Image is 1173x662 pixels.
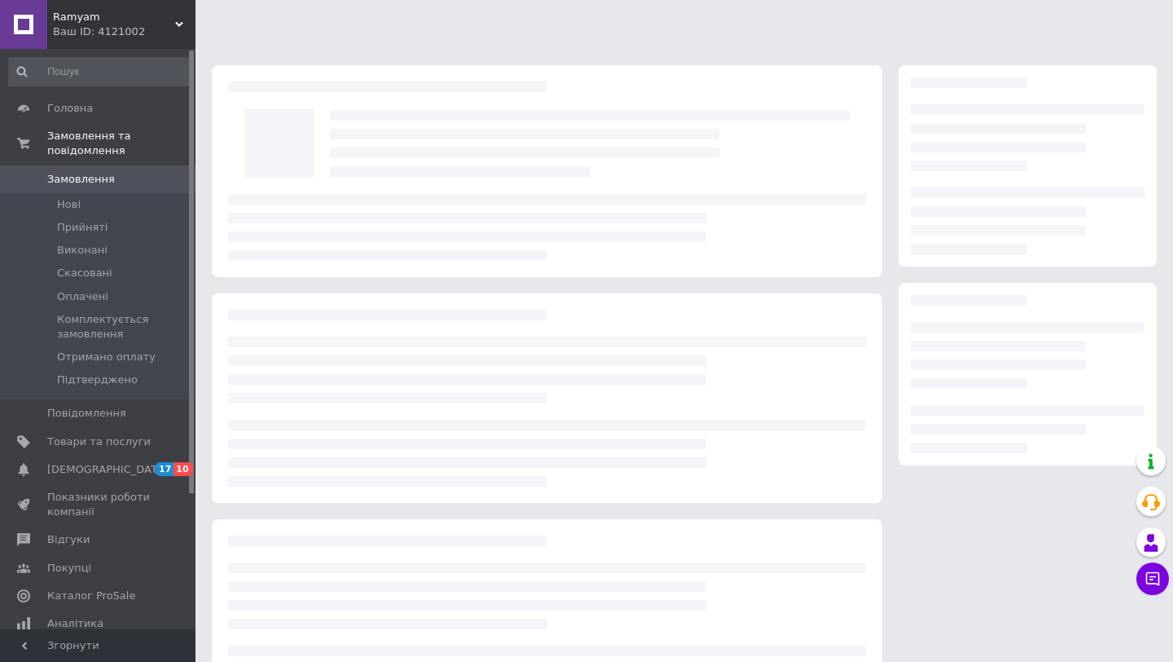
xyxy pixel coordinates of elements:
[47,462,168,477] span: [DEMOGRAPHIC_DATA]
[57,266,112,280] span: Скасовані
[57,220,108,235] span: Прийняті
[57,289,108,304] span: Оплачені
[47,129,195,158] span: Замовлення та повідомлення
[174,462,192,476] span: 10
[57,197,81,212] span: Нові
[47,589,135,603] span: Каталог ProSale
[53,10,175,24] span: Ramyam
[47,490,151,519] span: Показники роботи компанії
[47,406,126,421] span: Повідомлення
[1136,563,1169,595] button: Чат з покупцем
[57,312,191,342] span: Комплектується замовлення
[53,24,195,39] div: Ваш ID: 4121002
[47,435,151,449] span: Товари та послуги
[8,57,192,86] input: Пошук
[47,616,103,631] span: Аналітика
[47,532,90,547] span: Відгуки
[57,373,138,387] span: Підтверджено
[47,101,93,116] span: Головна
[57,350,156,364] span: Отримано оплату
[57,243,108,258] span: Виконані
[47,561,91,576] span: Покупці
[47,172,115,187] span: Замовлення
[155,462,174,476] span: 17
